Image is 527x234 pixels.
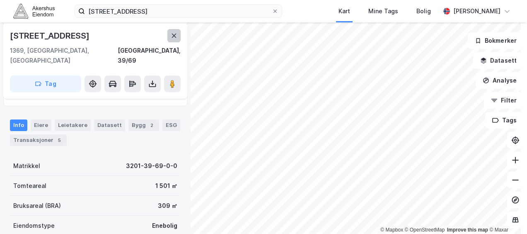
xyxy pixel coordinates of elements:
div: Eiere [31,119,51,131]
a: OpenStreetMap [405,227,445,233]
iframe: Chat Widget [486,194,527,234]
div: [GEOGRAPHIC_DATA], 39/69 [118,46,181,66]
div: 5 [55,136,63,144]
div: Leietakere [55,119,91,131]
div: Eiendomstype [13,221,55,231]
div: Bruksareal (BRA) [13,201,61,211]
button: Analyse [476,72,524,89]
div: 3201-39-69-0-0 [126,161,177,171]
a: Mapbox [380,227,403,233]
div: Bolig [416,6,431,16]
button: Datasett [473,52,524,69]
div: Bygg [128,119,159,131]
a: Improve this map [447,227,488,233]
div: Kontrollprogram for chat [486,194,527,234]
div: [STREET_ADDRESS] [10,29,91,42]
div: [PERSON_NAME] [453,6,500,16]
div: 309 ㎡ [158,201,177,211]
div: 1 501 ㎡ [155,181,177,191]
div: Matrikkel [13,161,40,171]
div: ESG [162,119,180,131]
div: Enebolig [152,221,177,231]
div: 1369, [GEOGRAPHIC_DATA], [GEOGRAPHIC_DATA] [10,46,118,66]
div: Info [10,119,27,131]
img: akershus-eiendom-logo.9091f326c980b4bce74ccdd9f866810c.svg [13,4,55,18]
div: 2 [147,121,156,129]
button: Tags [485,112,524,129]
div: Transaksjoner [10,134,67,146]
input: Søk på adresse, matrikkel, gårdeiere, leietakere eller personer [85,5,272,17]
div: Mine Tags [368,6,398,16]
button: Bokmerker [468,32,524,49]
div: Kart [338,6,350,16]
button: Filter [484,92,524,109]
div: Datasett [94,119,125,131]
div: Tomteareal [13,181,46,191]
button: Tag [10,76,81,92]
